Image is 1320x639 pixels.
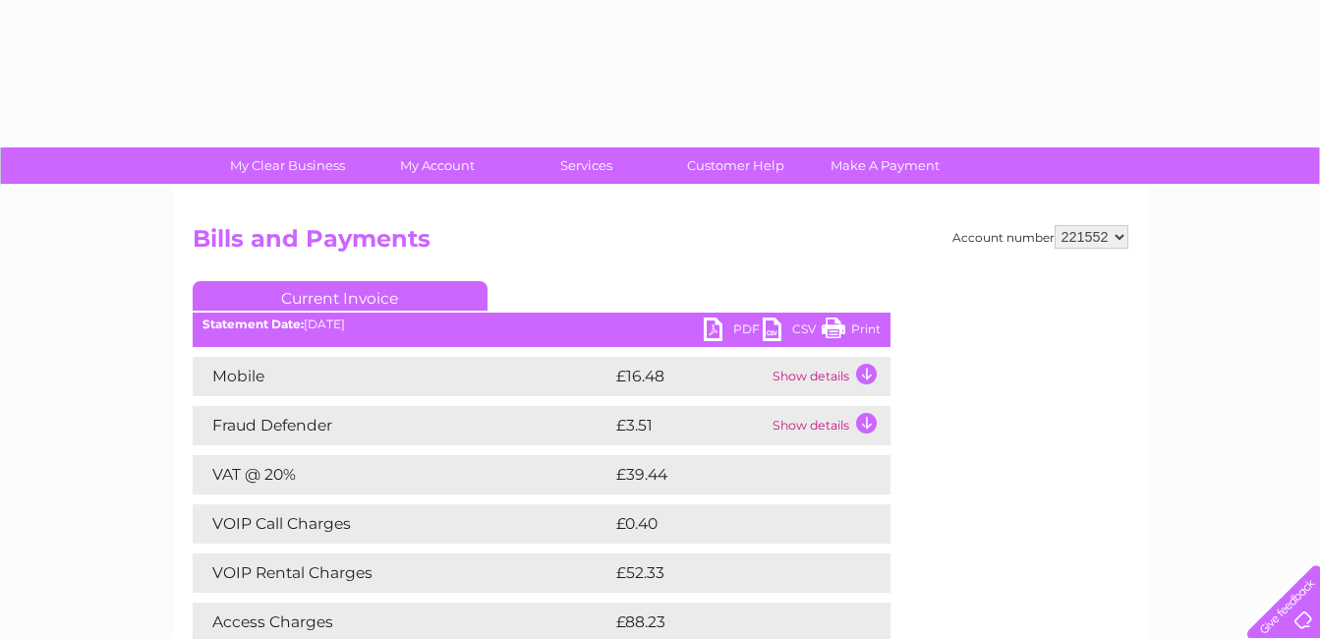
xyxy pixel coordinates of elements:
a: My Account [356,147,518,184]
td: £52.33 [611,553,850,593]
td: £0.40 [611,504,845,544]
div: [DATE] [193,318,890,331]
td: £16.48 [611,357,768,396]
a: Current Invoice [193,281,488,311]
td: Mobile [193,357,611,396]
h2: Bills and Payments [193,225,1128,262]
a: CSV [763,318,822,346]
td: VAT @ 20% [193,455,611,494]
div: Account number [952,225,1128,249]
td: VOIP Call Charges [193,504,611,544]
a: Services [505,147,667,184]
td: £39.44 [611,455,852,494]
a: My Clear Business [206,147,369,184]
a: PDF [704,318,763,346]
td: Fraud Defender [193,406,611,445]
td: Show details [768,406,890,445]
a: Make A Payment [804,147,966,184]
b: Statement Date: [202,317,304,331]
a: Print [822,318,881,346]
td: VOIP Rental Charges [193,553,611,593]
a: Customer Help [655,147,817,184]
td: £3.51 [611,406,768,445]
td: Show details [768,357,890,396]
